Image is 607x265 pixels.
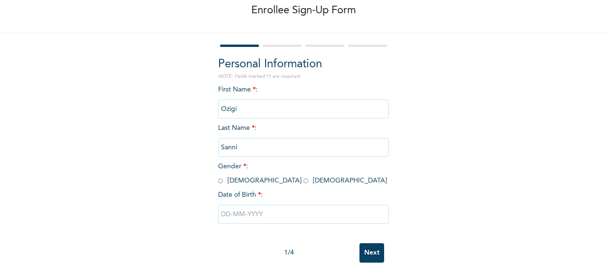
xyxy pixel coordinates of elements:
[218,125,389,151] span: Last Name :
[218,138,389,157] input: Enter your last name
[218,73,389,80] p: NOTE: Fields marked (*) are required
[218,56,389,73] h2: Personal Information
[218,205,389,224] input: DD-MM-YYYY
[218,190,263,200] span: Date of Birth :
[218,248,359,258] div: 1 / 4
[359,243,384,263] input: Next
[218,86,389,112] span: First Name :
[218,163,387,184] span: Gender : [DEMOGRAPHIC_DATA] [DEMOGRAPHIC_DATA]
[218,100,389,119] input: Enter your first name
[251,3,356,18] p: Enrollee Sign-Up Form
